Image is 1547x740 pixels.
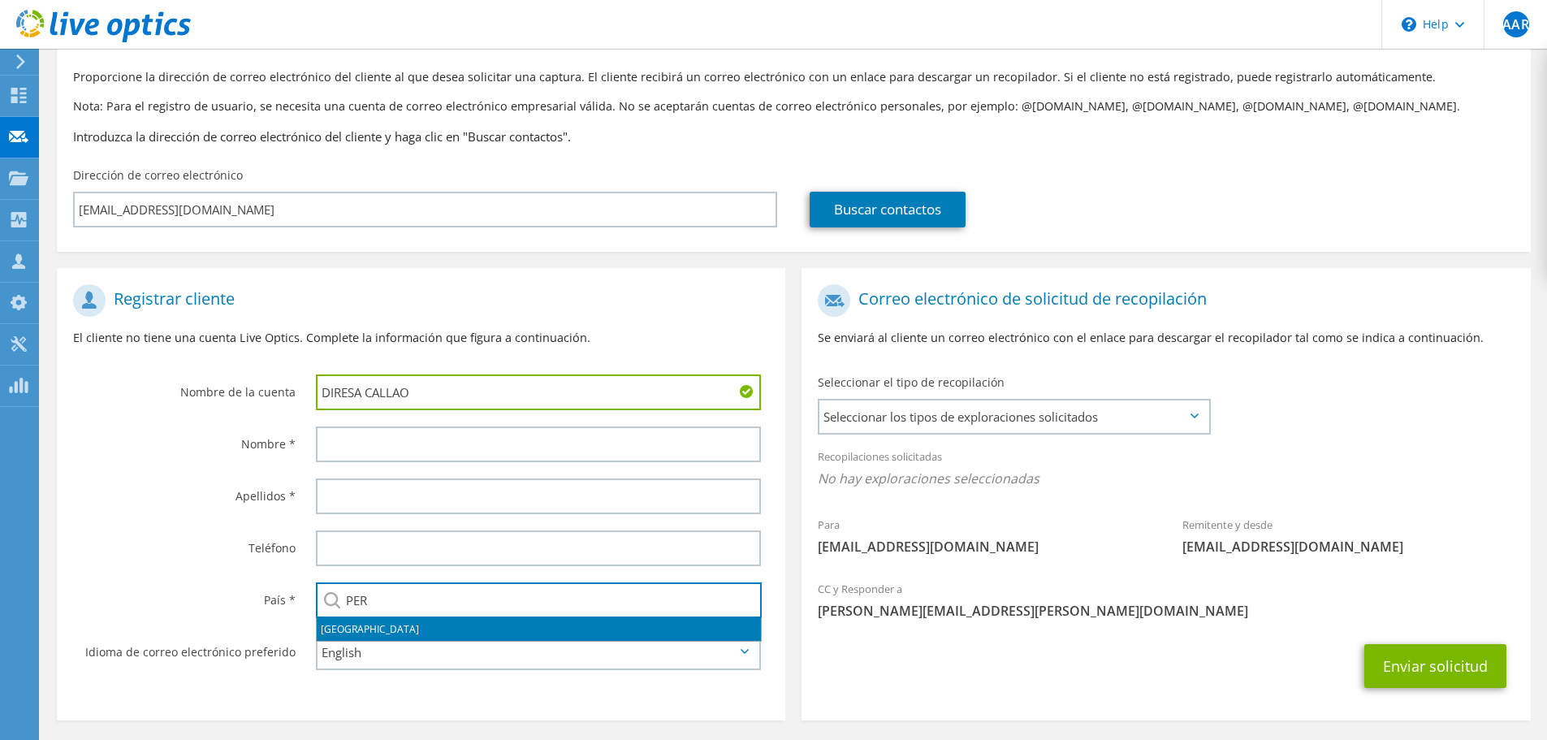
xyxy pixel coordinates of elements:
[818,470,1514,487] span: No hay exploraciones seleccionadas
[818,329,1514,347] p: Se enviará al cliente un correo electrónico con el enlace para descargar el recopilador tal como ...
[818,538,1150,556] span: [EMAIL_ADDRESS][DOMAIN_NAME]
[1402,17,1416,32] svg: \n
[73,582,296,608] label: País *
[73,634,296,660] label: Idioma de correo electrónico preferido
[73,68,1515,86] p: Proporcione la dirección de correo electrónico del cliente al que desea solicitar una captura. El...
[73,128,1515,145] h3: Introduzca la dirección de correo electrónico del cliente y haga clic en "Buscar contactos".
[818,602,1514,620] span: [PERSON_NAME][EMAIL_ADDRESS][PERSON_NAME][DOMAIN_NAME]
[73,97,1515,115] p: Nota: Para el registro de usuario, se necesita una cuenta de correo electrónico empresarial válid...
[802,572,1530,628] div: CC y Responder a
[802,508,1166,564] div: Para
[73,426,296,452] label: Nombre *
[810,192,966,227] a: Buscar contactos
[73,167,243,184] label: Dirección de correo electrónico
[818,374,1005,391] label: Seleccionar el tipo de recopilación
[802,439,1530,500] div: Recopilaciones solicitadas
[73,374,296,400] label: Nombre de la cuenta
[73,329,769,347] p: El cliente no tiene una cuenta Live Optics. Complete la información que figura a continuación.
[73,478,296,504] label: Apellidos *
[1364,644,1506,688] button: Enviar solicitud
[819,400,1208,433] span: Seleccionar los tipos de exploraciones solicitados
[73,530,296,556] label: Teléfono
[1166,508,1531,564] div: Remitente y desde
[818,284,1506,317] h1: Correo electrónico de solicitud de recopilación
[1503,11,1529,37] span: AAR
[317,618,761,641] li: [GEOGRAPHIC_DATA]
[73,284,761,317] h1: Registrar cliente
[1182,538,1515,556] span: [EMAIL_ADDRESS][DOMAIN_NAME]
